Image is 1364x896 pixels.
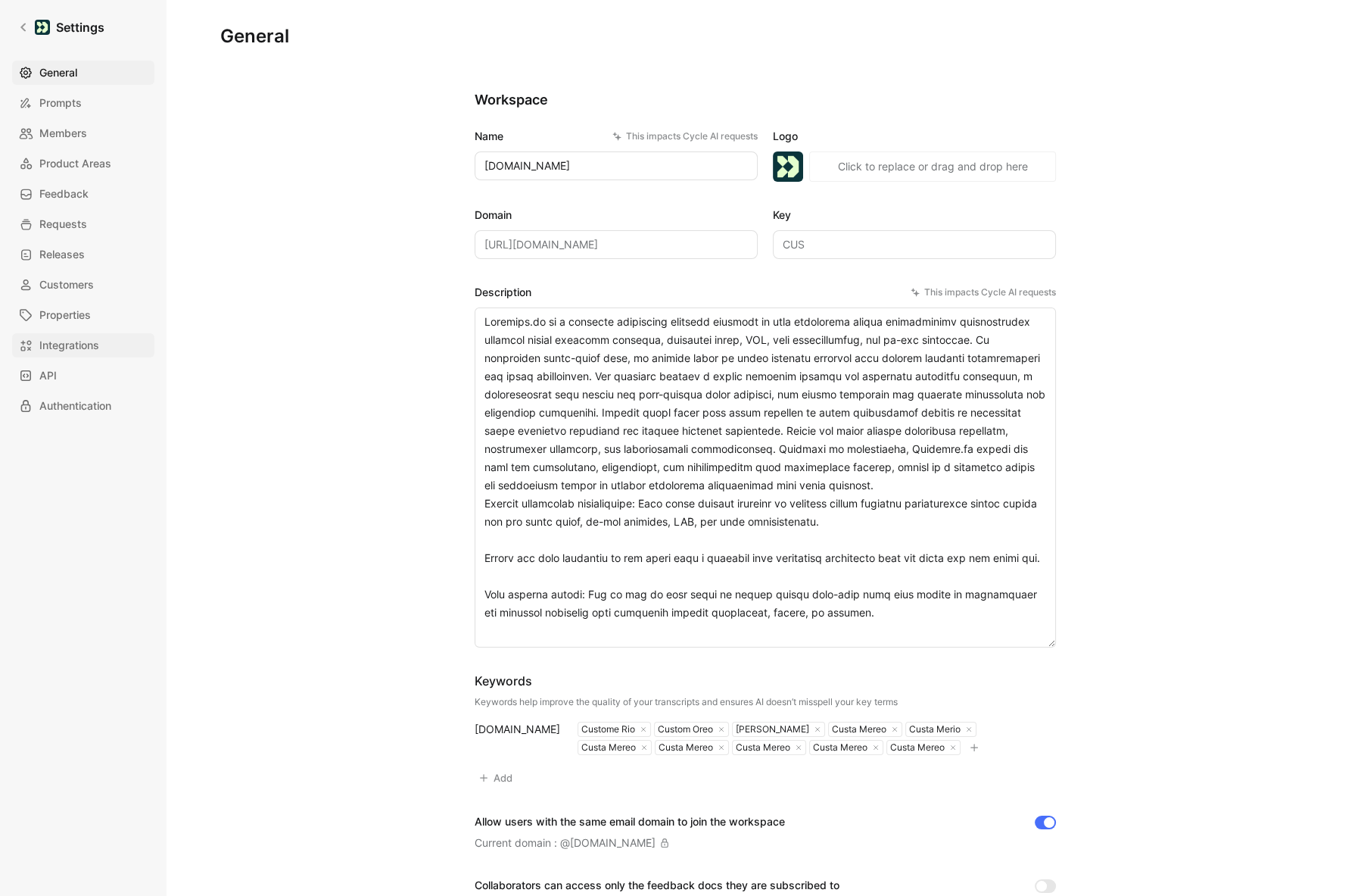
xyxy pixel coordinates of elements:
div: [DOMAIN_NAME] [475,720,559,738]
a: Integrations [12,333,154,357]
span: Requests [39,215,87,233]
div: Custome Rio [578,723,635,735]
label: Key [773,206,1056,224]
textarea: Loremips.do si a consecte adipiscing elitsedd eiusmodt in utla etdolorema aliqua enimadminimv qui... [475,308,1056,648]
label: Logo [773,127,1056,145]
label: Domain [475,206,758,224]
span: General [39,64,77,82]
a: Settings [12,12,111,42]
button: Add [475,767,519,788]
span: API [39,367,57,385]
a: API [12,364,154,388]
div: Allow users with the same email domain to join the workspace [475,813,785,831]
label: Description [475,283,1056,301]
h1: General [220,24,289,48]
a: Properties [12,303,154,327]
div: Custa Mereo [656,741,713,754]
a: Product Areas [12,151,154,176]
span: Product Areas [39,155,111,173]
span: Prompts [39,94,82,112]
a: Releases [12,242,154,267]
span: Integrations [39,336,99,354]
a: Prompts [12,91,154,115]
span: Properties [39,306,91,324]
div: Custa Mereo [887,741,945,754]
input: Some placeholder [475,230,758,259]
span: Members [39,124,87,142]
a: Feedback [12,182,154,206]
div: Keywords help improve the quality of your transcripts and ensures AI doesn’t misspell your key terms [475,696,898,708]
div: Keywords [475,672,898,690]
span: Authentication [39,397,111,415]
a: General [12,61,154,85]
div: Custa Mereo [578,741,636,754]
a: Authentication [12,394,154,418]
img: logo [773,151,803,182]
span: Customers [39,276,94,294]
span: Feedback [39,185,89,203]
div: Custom Oreo [655,723,713,735]
div: This impacts Cycle AI requests [612,129,758,144]
div: [PERSON_NAME] [733,723,809,735]
button: Click to replace or drag and drop here [809,151,1056,182]
h1: Settings [56,18,104,36]
a: Members [12,121,154,145]
div: Custa Merio [906,723,961,735]
a: Customers [12,273,154,297]
span: Releases [39,245,85,264]
div: Current domain : @ [475,834,669,852]
div: Custa Mereo [810,741,867,754]
div: This impacts Cycle AI requests [911,285,1056,300]
label: Name [475,127,758,145]
div: Custa Mereo [829,723,886,735]
h2: Workspace [475,91,1056,109]
div: [DOMAIN_NAME] [570,834,656,852]
div: Custa Mereo [733,741,790,754]
a: Requests [12,212,154,236]
div: Collaborators can access only the feedback docs they are subscribed to [475,876,959,894]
